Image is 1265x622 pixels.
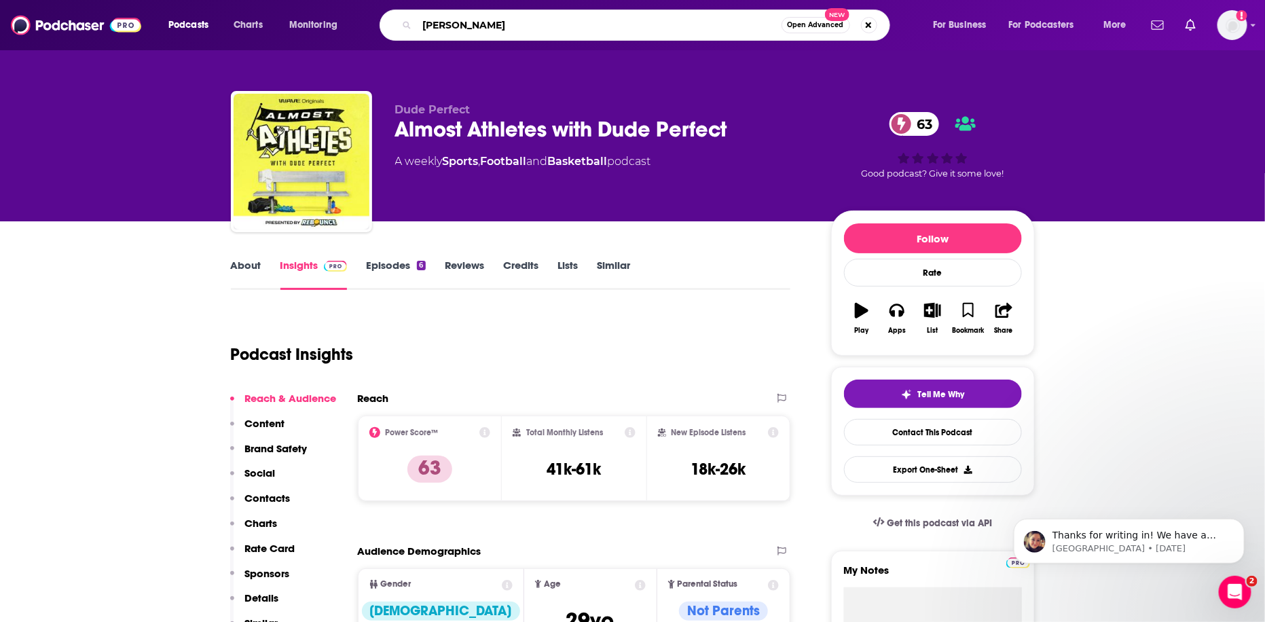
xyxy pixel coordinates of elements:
[234,94,369,230] img: Almost Athletes with Dude Perfect
[782,17,850,33] button: Open AdvancedNew
[986,294,1021,343] button: Share
[854,327,868,335] div: Play
[395,103,471,116] span: Dude Perfect
[245,442,308,455] p: Brand Safety
[1219,576,1251,608] iframe: Intercom live chat
[481,155,527,168] a: Football
[230,466,276,492] button: Social
[995,327,1013,335] div: Share
[59,39,225,117] span: Thanks for writing in! We have a video that can show you how to build and export a list: Podchase...
[245,591,279,604] p: Details
[1217,10,1247,40] span: Logged in as rowan.sullivan
[245,392,337,405] p: Reach & Audience
[231,344,354,365] h1: Podcast Insights
[917,389,964,400] span: Tell Me Why
[324,261,348,272] img: Podchaser Pro
[1103,16,1126,35] span: More
[230,542,295,567] button: Rate Card
[1247,576,1258,587] span: 2
[362,602,520,621] div: [DEMOGRAPHIC_DATA]
[672,428,746,437] h2: New Episode Listens
[844,380,1022,408] button: tell me why sparkleTell Me Why
[245,492,291,505] p: Contacts
[844,223,1022,253] button: Follow
[289,16,337,35] span: Monitoring
[231,259,261,290] a: About
[234,16,263,35] span: Charts
[503,259,538,290] a: Credits
[1217,10,1247,40] button: Show profile menu
[862,168,1004,179] span: Good podcast? Give it some love!
[844,259,1022,287] div: Rate
[1094,14,1143,36] button: open menu
[527,155,548,168] span: and
[417,14,782,36] input: Search podcasts, credits, & more...
[691,459,746,479] h3: 18k-26k
[844,294,879,343] button: Play
[831,103,1035,187] div: 63Good podcast? Give it some love!
[280,14,355,36] button: open menu
[392,10,903,41] div: Search podcasts, credits, & more...
[923,14,1004,36] button: open menu
[951,294,986,343] button: Bookmark
[230,591,279,617] button: Details
[386,428,439,437] h2: Power Score™
[230,517,278,542] button: Charts
[903,112,939,136] span: 63
[230,442,308,467] button: Brand Safety
[887,517,992,529] span: Get this podcast via API
[358,545,481,557] h2: Audience Demographics
[245,517,278,530] p: Charts
[366,259,425,290] a: Episodes6
[548,155,608,168] a: Basketball
[952,327,984,335] div: Bookmark
[928,327,938,335] div: List
[417,261,425,270] div: 6
[1146,14,1169,37] a: Show notifications dropdown
[993,490,1265,585] iframe: Intercom notifications message
[862,507,1004,540] a: Get this podcast via API
[1009,16,1074,35] span: For Podcasters
[407,456,452,483] p: 63
[230,417,285,442] button: Content
[788,22,844,29] span: Open Advanced
[445,259,484,290] a: Reviews
[1180,14,1201,37] a: Show notifications dropdown
[890,112,939,136] a: 63
[844,456,1022,483] button: Export One-Sheet
[915,294,950,343] button: List
[358,392,389,405] h2: Reach
[844,564,1022,587] label: My Notes
[225,14,271,36] a: Charts
[245,417,285,430] p: Content
[888,327,906,335] div: Apps
[825,8,849,21] span: New
[901,389,912,400] img: tell me why sparkle
[1000,14,1094,36] button: open menu
[557,259,578,290] a: Lists
[1217,10,1247,40] img: User Profile
[230,492,291,517] button: Contacts
[597,259,630,290] a: Similar
[879,294,915,343] button: Apps
[245,466,276,479] p: Social
[159,14,226,36] button: open menu
[230,567,290,592] button: Sponsors
[168,16,208,35] span: Podcasts
[443,155,479,168] a: Sports
[245,542,295,555] p: Rate Card
[11,12,141,38] img: Podchaser - Follow, Share and Rate Podcasts
[678,580,738,589] span: Parental Status
[395,153,651,170] div: A weekly podcast
[59,52,234,65] p: Message from Sydney, sent 5w ago
[547,459,601,479] h3: 41k-61k
[245,567,290,580] p: Sponsors
[479,155,481,168] span: ,
[280,259,348,290] a: InsightsPodchaser Pro
[544,580,561,589] span: Age
[844,419,1022,445] a: Contact This Podcast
